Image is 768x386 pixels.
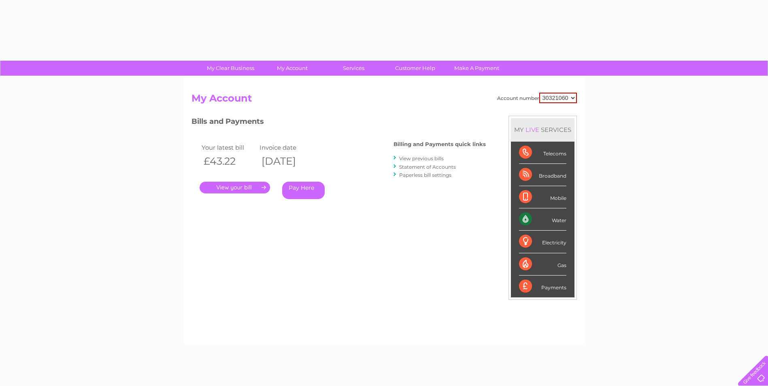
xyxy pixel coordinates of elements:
div: Account number [497,93,577,103]
a: Make A Payment [443,61,510,76]
th: [DATE] [257,153,316,170]
h4: Billing and Payments quick links [394,141,486,147]
a: Paperless bill settings [399,172,451,178]
a: My Clear Business [197,61,264,76]
div: Mobile [519,186,566,208]
a: View previous bills [399,155,444,161]
div: Water [519,208,566,231]
div: Electricity [519,231,566,253]
div: Payments [519,276,566,297]
a: Statement of Accounts [399,164,456,170]
div: Gas [519,253,566,276]
a: Customer Help [382,61,449,76]
a: My Account [259,61,325,76]
a: Services [320,61,387,76]
h3: Bills and Payments [191,116,486,130]
a: Pay Here [282,182,325,199]
td: Your latest bill [200,142,258,153]
th: £43.22 [200,153,258,170]
div: MY SERVICES [511,118,574,141]
div: Broadband [519,164,566,186]
a: . [200,182,270,193]
h2: My Account [191,93,577,108]
div: Telecoms [519,142,566,164]
div: LIVE [524,126,541,134]
td: Invoice date [257,142,316,153]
